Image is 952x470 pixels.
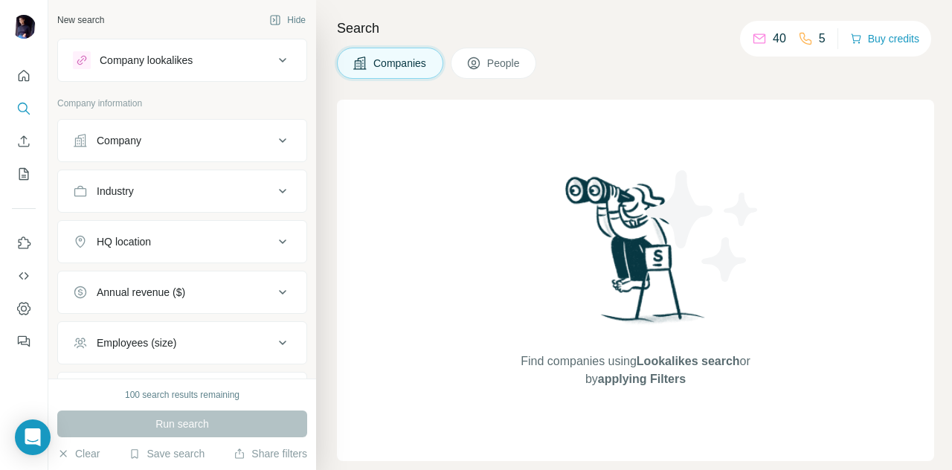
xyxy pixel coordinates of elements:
img: Surfe Illustration - Stars [636,159,770,293]
span: Lookalikes search [637,355,740,367]
button: Hide [259,9,316,31]
span: People [487,56,521,71]
div: HQ location [97,234,151,249]
span: Find companies using or by [516,352,754,388]
button: Industry [58,173,306,209]
p: 40 [773,30,786,48]
button: Clear [57,446,100,461]
p: 5 [819,30,826,48]
span: Companies [373,56,428,71]
button: Use Surfe API [12,263,36,289]
img: Surfe Illustration - Woman searching with binoculars [559,173,713,338]
button: My lists [12,161,36,187]
div: Company [97,133,141,148]
button: HQ location [58,224,306,260]
button: Technologies [58,376,306,411]
button: Share filters [234,446,307,461]
button: Dashboard [12,295,36,322]
button: Save search [129,446,205,461]
div: Open Intercom Messenger [15,419,51,455]
img: Avatar [12,15,36,39]
div: Company lookalikes [100,53,193,68]
span: applying Filters [598,373,686,385]
button: Buy credits [850,28,919,49]
h4: Search [337,18,934,39]
div: Employees (size) [97,335,176,350]
button: Use Surfe on LinkedIn [12,230,36,257]
div: 100 search results remaining [125,388,239,402]
button: Enrich CSV [12,128,36,155]
button: Annual revenue ($) [58,274,306,310]
div: Annual revenue ($) [97,285,185,300]
p: Company information [57,97,307,110]
button: Feedback [12,328,36,355]
button: Employees (size) [58,325,306,361]
button: Quick start [12,62,36,89]
div: New search [57,13,104,27]
div: Industry [97,184,134,199]
button: Search [12,95,36,122]
button: Company lookalikes [58,42,306,78]
button: Company [58,123,306,158]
